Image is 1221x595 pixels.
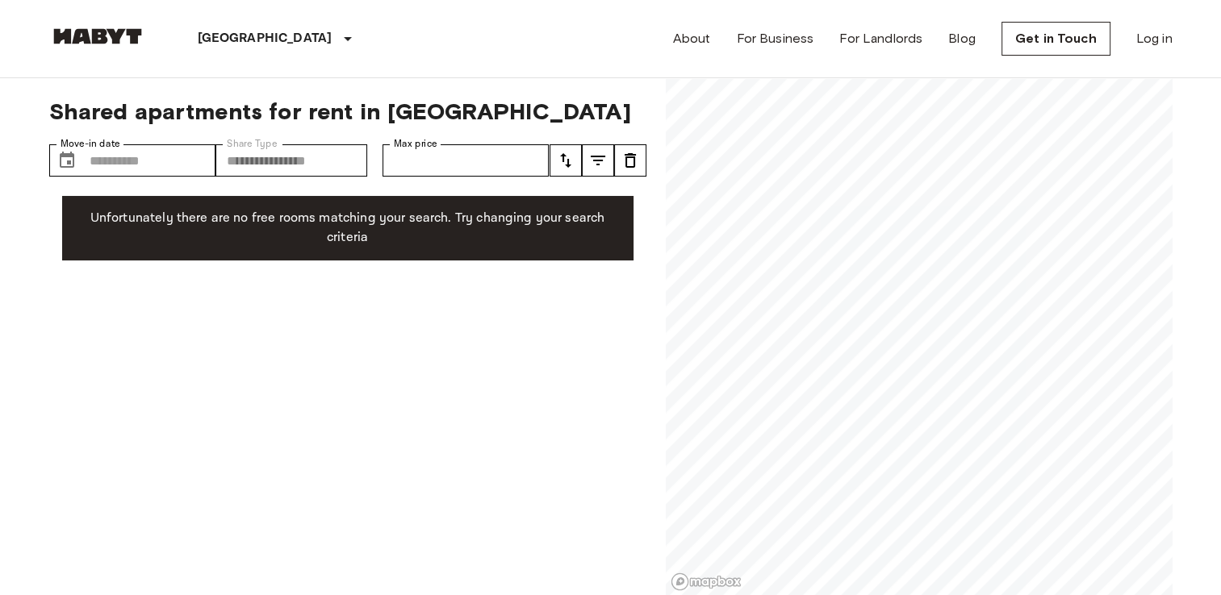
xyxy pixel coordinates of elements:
[75,209,621,248] p: Unfortunately there are no free rooms matching your search. Try changing your search criteria
[673,29,711,48] a: About
[1136,29,1173,48] a: Log in
[49,98,646,125] span: Shared apartments for rent in [GEOGRAPHIC_DATA]
[198,29,332,48] p: [GEOGRAPHIC_DATA]
[227,137,278,151] label: Share Type
[394,137,437,151] label: Max price
[839,29,922,48] a: For Landlords
[550,144,582,177] button: tune
[582,144,614,177] button: tune
[49,28,146,44] img: Habyt
[671,572,742,591] a: Mapbox logo
[736,29,813,48] a: For Business
[61,137,120,151] label: Move-in date
[614,144,646,177] button: tune
[51,144,83,177] button: Choose date
[1001,22,1110,56] a: Get in Touch
[948,29,976,48] a: Blog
